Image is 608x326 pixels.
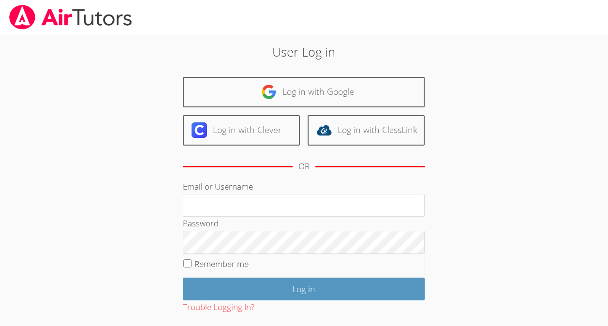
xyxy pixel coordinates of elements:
a: Log in with ClassLink [308,115,425,146]
a: Log in with Google [183,77,425,107]
img: classlink-logo-d6bb404cc1216ec64c9a2012d9dc4662098be43eaf13dc465df04b49fa7ab582.svg [316,122,332,138]
h2: User Log in [140,43,468,61]
img: airtutors_banner-c4298cdbf04f3fff15de1276eac7730deb9818008684d7c2e4769d2f7ddbe033.png [8,5,133,30]
div: OR [298,160,310,174]
a: Log in with Clever [183,115,300,146]
img: google-logo-50288ca7cdecda66e5e0955fdab243c47b7ad437acaf1139b6f446037453330a.svg [261,84,277,100]
label: Password [183,218,219,229]
button: Trouble Logging In? [183,300,254,314]
label: Remember me [194,258,249,269]
img: clever-logo-6eab21bc6e7a338710f1a6ff85c0baf02591cd810cc4098c63d3a4b26e2feb20.svg [192,122,207,138]
input: Log in [183,278,425,300]
label: Email or Username [183,181,253,192]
